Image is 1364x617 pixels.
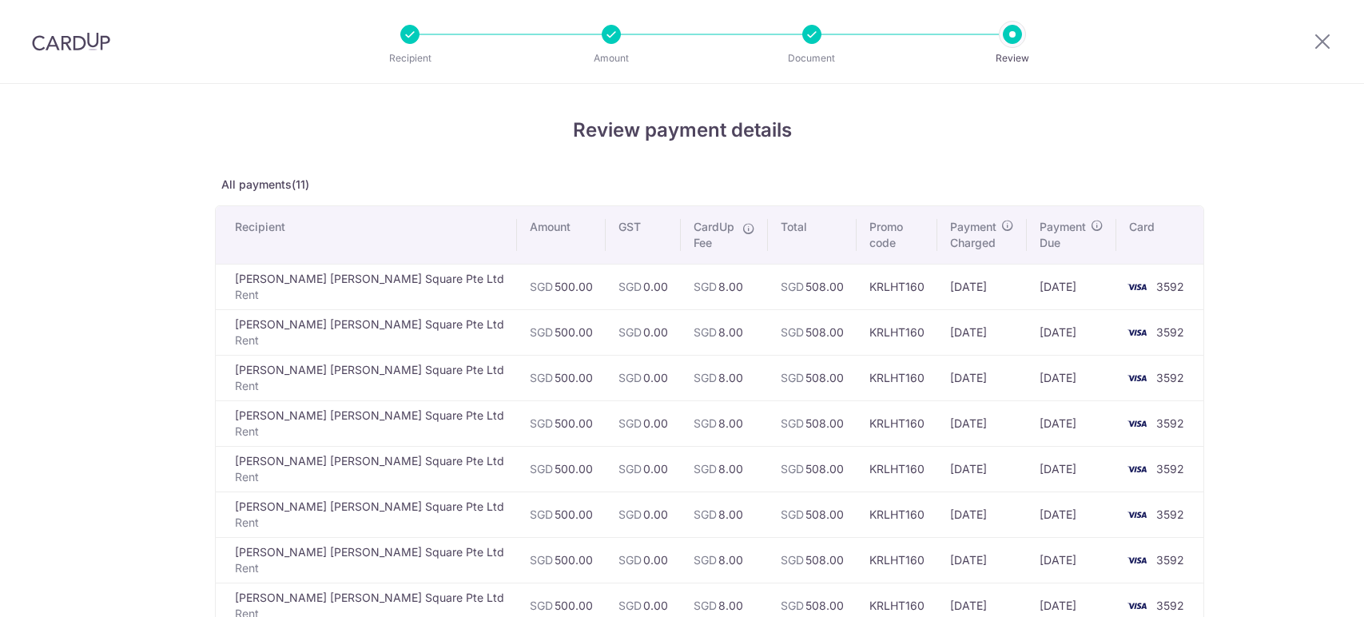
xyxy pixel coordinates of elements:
td: 500.00 [517,446,606,492]
span: SGD [530,508,553,521]
span: Payment Charged [950,219,996,251]
span: SGD [781,508,804,521]
img: <span class="translation_missing" title="translation missing: en.account_steps.new_confirm_form.b... [1121,460,1153,479]
img: CardUp [32,32,110,51]
span: SGD [781,416,804,430]
td: [DATE] [1027,400,1116,446]
td: 508.00 [768,537,857,583]
td: KRLHT160 [857,309,937,355]
span: SGD [694,371,717,384]
p: Rent [235,515,504,531]
span: SGD [781,325,804,339]
td: KRLHT160 [857,492,937,537]
p: Document [753,50,871,66]
td: KRLHT160 [857,446,937,492]
td: 8.00 [681,264,768,309]
td: 500.00 [517,309,606,355]
th: Card [1116,206,1203,264]
img: <span class="translation_missing" title="translation missing: en.account_steps.new_confirm_form.b... [1121,596,1153,615]
td: 500.00 [517,355,606,400]
span: SGD [781,599,804,612]
p: All payments(11) [215,177,1150,193]
span: SGD [530,280,553,293]
span: 3592 [1156,325,1184,339]
td: 0.00 [606,309,681,355]
span: SGD [530,462,553,476]
span: 3592 [1156,416,1184,430]
td: [PERSON_NAME] [PERSON_NAME] Square Pte Ltd [216,492,517,537]
td: 500.00 [517,537,606,583]
img: <span class="translation_missing" title="translation missing: en.account_steps.new_confirm_form.b... [1121,323,1153,342]
td: 508.00 [768,355,857,400]
span: SGD [694,462,717,476]
img: <span class="translation_missing" title="translation missing: en.account_steps.new_confirm_form.b... [1121,277,1153,297]
td: [DATE] [937,400,1027,446]
p: Rent [235,560,504,576]
td: [DATE] [937,355,1027,400]
span: SGD [618,599,642,612]
td: 0.00 [606,446,681,492]
p: Amount [552,50,670,66]
td: [DATE] [937,492,1027,537]
span: SGD [530,599,553,612]
span: SGD [781,462,804,476]
td: KRLHT160 [857,264,937,309]
td: [DATE] [937,446,1027,492]
span: SGD [694,599,717,612]
span: SGD [694,280,717,293]
td: 0.00 [606,355,681,400]
span: 3592 [1156,553,1184,567]
img: <span class="translation_missing" title="translation missing: en.account_steps.new_confirm_form.b... [1121,414,1153,433]
td: [DATE] [1027,492,1116,537]
td: [DATE] [1027,264,1116,309]
td: 0.00 [606,264,681,309]
td: [PERSON_NAME] [PERSON_NAME] Square Pte Ltd [216,537,517,583]
th: Total [768,206,857,264]
span: 3592 [1156,508,1184,521]
span: SGD [694,508,717,521]
iframe: Opens a widget where you can find more information [1262,569,1348,609]
td: 508.00 [768,492,857,537]
td: 8.00 [681,309,768,355]
p: Review [953,50,1072,66]
span: SGD [618,280,642,293]
span: SGD [781,553,804,567]
img: <span class="translation_missing" title="translation missing: en.account_steps.new_confirm_form.b... [1121,368,1153,388]
td: 8.00 [681,537,768,583]
td: 8.00 [681,355,768,400]
td: [DATE] [1027,309,1116,355]
span: CardUp Fee [694,219,734,251]
span: SGD [618,508,642,521]
span: SGD [694,553,717,567]
td: 508.00 [768,446,857,492]
td: [DATE] [1027,446,1116,492]
span: SGD [618,462,642,476]
span: SGD [694,325,717,339]
p: Rent [235,424,504,440]
span: SGD [694,416,717,430]
th: Amount [517,206,606,264]
td: 508.00 [768,400,857,446]
td: 0.00 [606,537,681,583]
td: KRLHT160 [857,537,937,583]
td: [PERSON_NAME] [PERSON_NAME] Square Pte Ltd [216,309,517,355]
p: Rent [235,378,504,394]
p: Rent [235,287,504,303]
img: <span class="translation_missing" title="translation missing: en.account_steps.new_confirm_form.b... [1121,551,1153,570]
td: [PERSON_NAME] [PERSON_NAME] Square Pte Ltd [216,355,517,400]
span: SGD [618,371,642,384]
span: 3592 [1156,280,1184,293]
td: 500.00 [517,400,606,446]
span: SGD [530,325,553,339]
td: 500.00 [517,492,606,537]
span: SGD [530,416,553,430]
span: SGD [618,553,642,567]
td: [DATE] [937,309,1027,355]
span: SGD [618,325,642,339]
td: 8.00 [681,446,768,492]
td: 8.00 [681,492,768,537]
td: [DATE] [1027,537,1116,583]
th: GST [606,206,681,264]
td: [DATE] [937,537,1027,583]
td: 8.00 [681,400,768,446]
